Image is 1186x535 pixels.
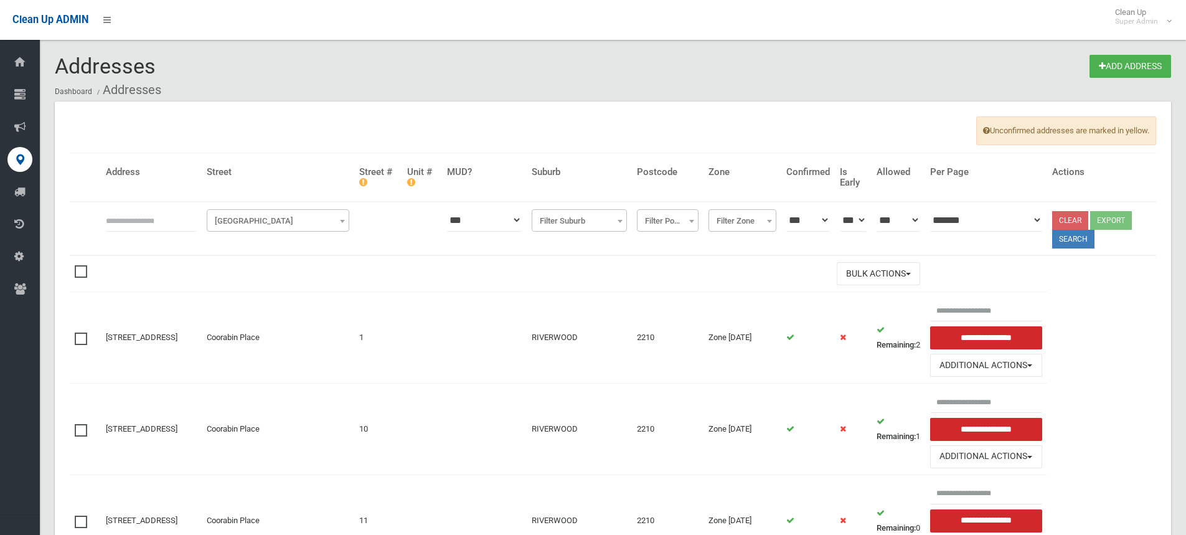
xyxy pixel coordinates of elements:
button: Export [1090,211,1132,230]
button: Additional Actions [930,354,1042,377]
h4: Street [207,167,349,178]
span: Filter Suburb [535,212,624,230]
td: Zone [DATE] [704,384,781,475]
a: [STREET_ADDRESS] [106,516,177,525]
a: Clear [1052,211,1088,230]
td: Coorabin Place [202,292,354,384]
span: Filter Street [207,209,349,232]
a: [STREET_ADDRESS] [106,333,177,342]
small: Super Admin [1115,17,1158,26]
span: Filter Zone [712,212,773,230]
h4: Street # [359,167,397,187]
td: 2210 [632,292,704,384]
td: Zone [DATE] [704,292,781,384]
h4: Is Early [840,167,867,187]
td: 2 [872,292,925,384]
h4: Zone [708,167,776,178]
span: Filter Postcode [640,212,695,230]
strong: Remaining: [877,432,916,441]
h4: MUD? [447,167,522,178]
td: 1 [872,384,925,475]
strong: Remaining: [877,340,916,349]
button: Additional Actions [930,445,1042,468]
td: RIVERWOOD [527,292,632,384]
strong: Remaining: [877,523,916,533]
span: Filter Street [210,212,346,230]
span: Addresses [55,54,156,78]
td: RIVERWOOD [527,384,632,475]
h4: Postcode [637,167,699,178]
span: Clean Up ADMIN [12,14,88,26]
button: Search [1052,230,1094,249]
h4: Confirmed [786,167,830,178]
h4: Actions [1052,167,1152,178]
a: [STREET_ADDRESS] [106,424,177,433]
td: 1 [354,292,402,384]
span: Unconfirmed addresses are marked in yellow. [976,116,1156,145]
span: Filter Suburb [532,209,627,232]
a: Dashboard [55,87,92,96]
a: Add Address [1090,55,1171,78]
h4: Per Page [930,167,1042,178]
h4: Unit # [407,167,437,187]
span: Clean Up [1109,7,1170,26]
td: Coorabin Place [202,384,354,475]
span: Filter Zone [708,209,776,232]
li: Addresses [94,78,161,102]
h4: Allowed [877,167,920,178]
span: Filter Postcode [637,209,699,232]
td: 2210 [632,384,704,475]
h4: Address [106,167,197,178]
td: 10 [354,384,402,475]
h4: Suburb [532,167,627,178]
button: Bulk Actions [837,262,920,285]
